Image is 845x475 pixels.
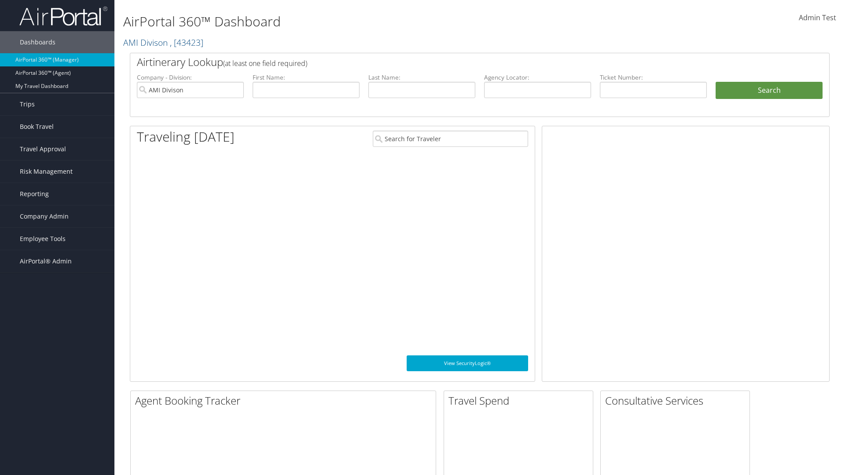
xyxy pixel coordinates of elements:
[368,73,475,82] label: Last Name:
[407,355,528,371] a: View SecurityLogic®
[799,4,836,32] a: Admin Test
[20,228,66,250] span: Employee Tools
[223,58,307,68] span: (at least one field required)
[20,183,49,205] span: Reporting
[20,250,72,272] span: AirPortal® Admin
[170,37,203,48] span: , [ 43423 ]
[123,37,203,48] a: AMI Divison
[716,82,823,99] button: Search
[799,13,836,22] span: Admin Test
[484,73,591,82] label: Agency Locator:
[19,6,107,26] img: airportal-logo.png
[135,393,436,408] h2: Agent Booking Tracker
[20,138,66,160] span: Travel Approval
[20,161,73,183] span: Risk Management
[20,31,55,53] span: Dashboards
[20,116,54,138] span: Book Travel
[20,93,35,115] span: Trips
[20,205,69,227] span: Company Admin
[137,73,244,82] label: Company - Division:
[600,73,707,82] label: Ticket Number:
[605,393,749,408] h2: Consultative Services
[137,128,235,146] h1: Traveling [DATE]
[373,131,528,147] input: Search for Traveler
[137,55,764,69] h2: Airtinerary Lookup
[448,393,593,408] h2: Travel Spend
[123,12,599,31] h1: AirPortal 360™ Dashboard
[253,73,360,82] label: First Name:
